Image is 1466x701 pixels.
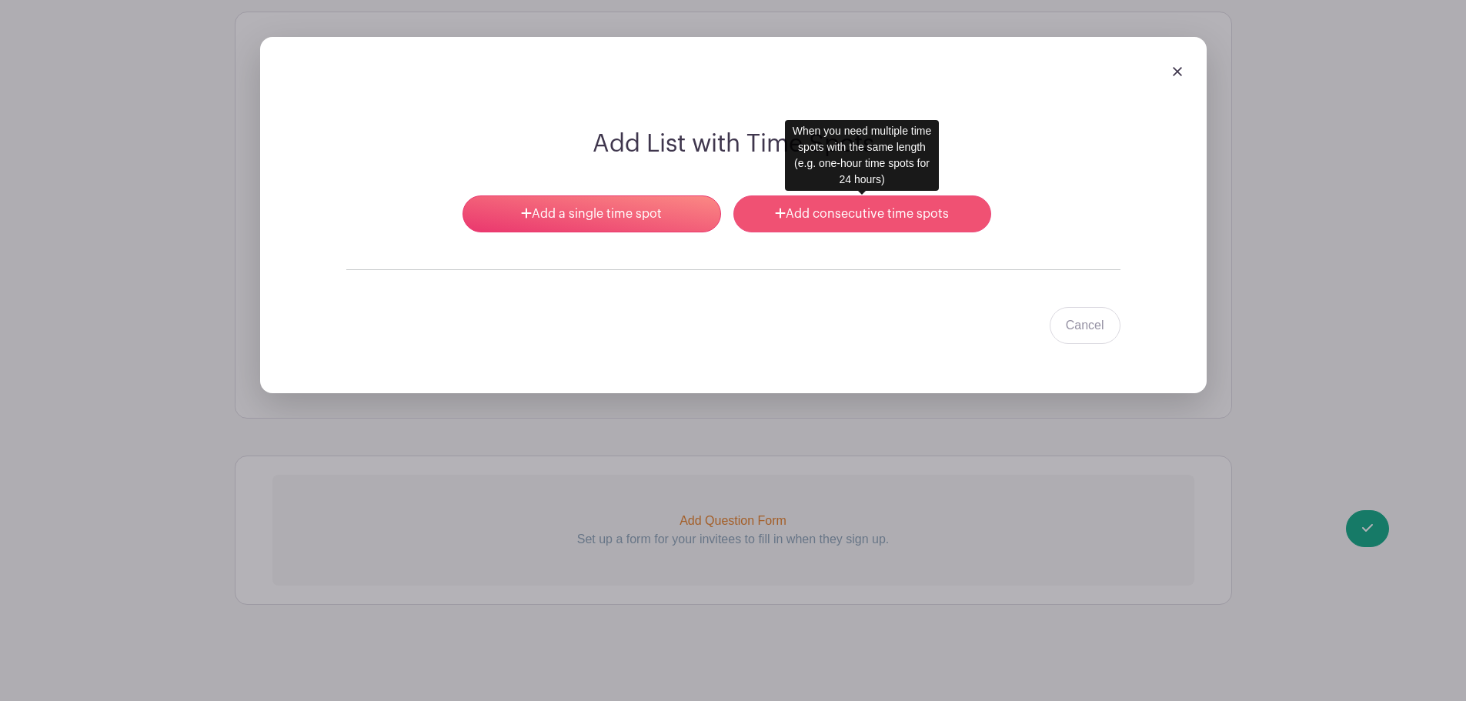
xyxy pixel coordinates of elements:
[1050,307,1120,344] a: Cancel
[463,195,720,232] a: Add a single time spot
[1173,67,1182,76] img: close_button-5f87c8562297e5c2d7936805f587ecaba9071eb48480494691a3f1689db116b3.svg
[785,120,939,191] div: When you need multiple time spots with the same length (e.g. one-hour time spots for 24 hours)
[733,195,991,232] a: Add consecutive time spots
[346,129,1120,159] h2: Add List with Time Spots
